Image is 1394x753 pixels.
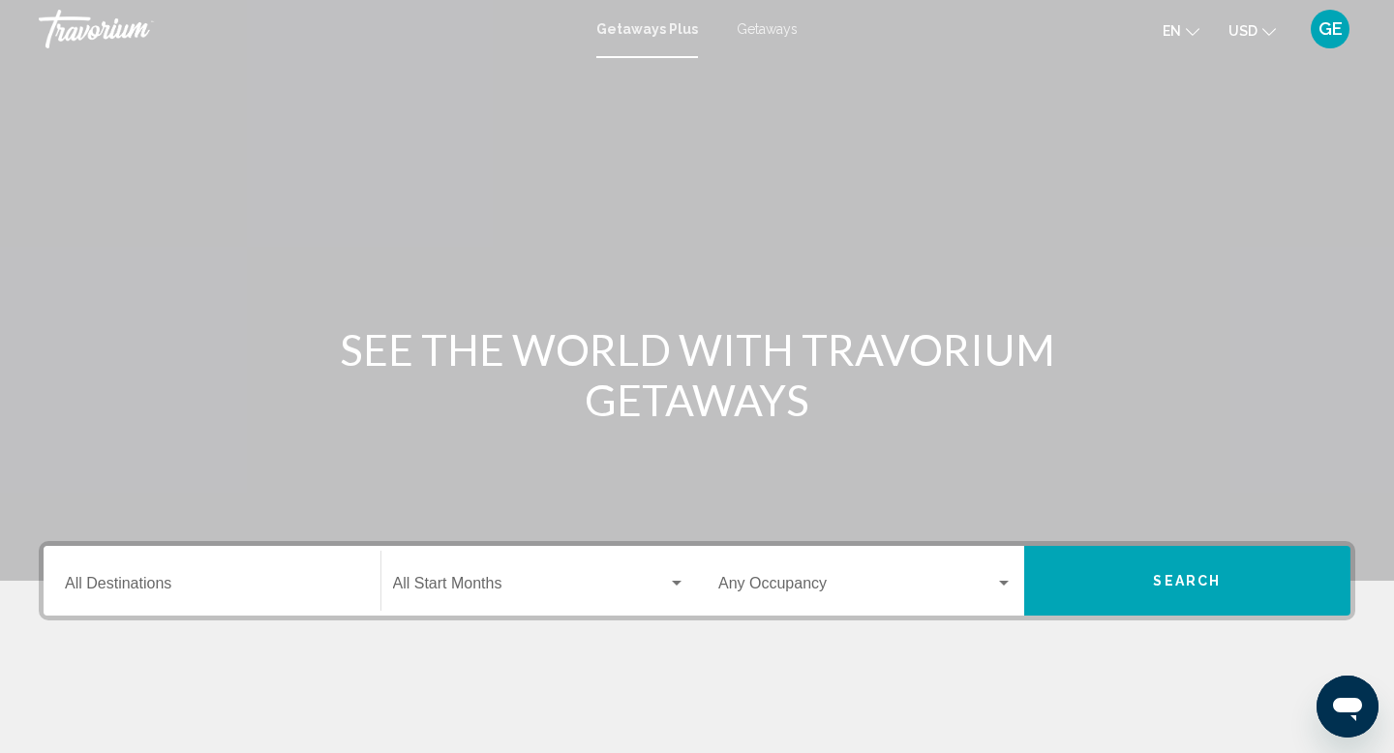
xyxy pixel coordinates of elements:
iframe: Button to launch messaging window [1317,676,1379,738]
h1: SEE THE WORLD WITH TRAVORIUM GETAWAYS [334,324,1060,425]
button: Change language [1163,16,1199,45]
div: Search widget [44,546,1350,616]
button: Search [1024,546,1351,616]
a: Travorium [39,10,577,48]
button: Change currency [1228,16,1276,45]
span: GE [1318,19,1343,39]
span: USD [1228,23,1258,39]
button: User Menu [1305,9,1355,49]
span: Search [1153,574,1221,589]
a: Getaways Plus [596,21,698,37]
a: Getaways [737,21,798,37]
span: en [1163,23,1181,39]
